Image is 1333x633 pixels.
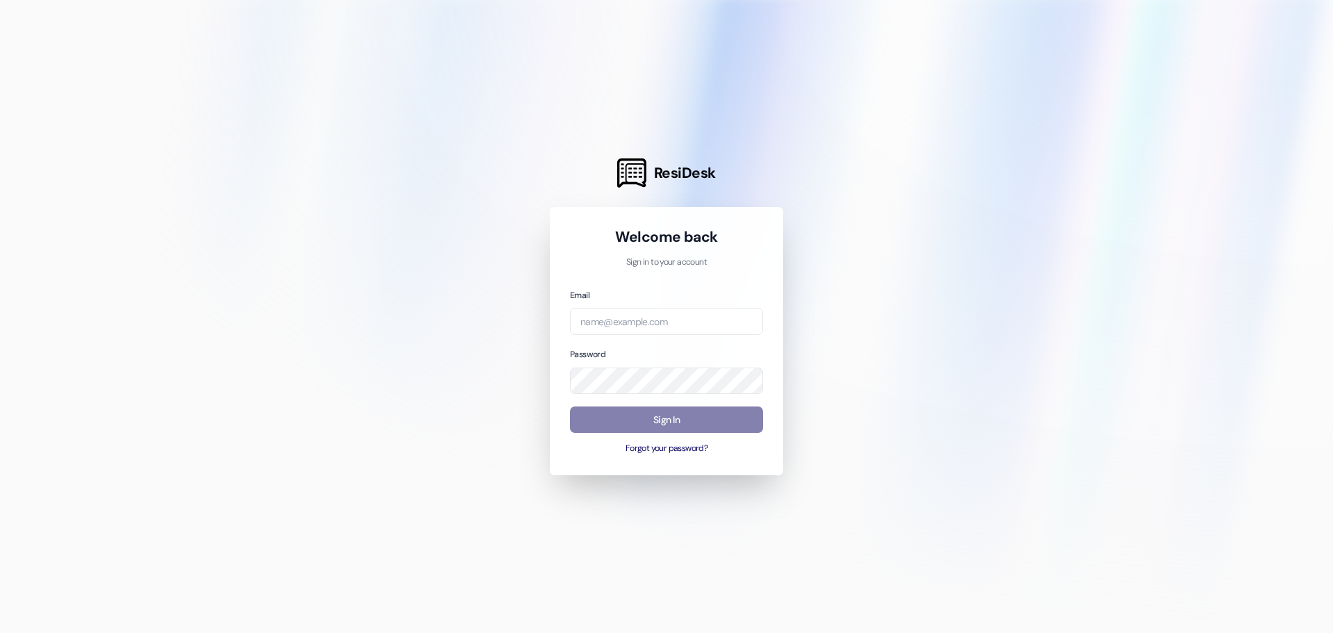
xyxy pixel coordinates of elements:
button: Forgot your password? [570,443,763,455]
label: Email [570,290,589,301]
span: ResiDesk [654,163,716,183]
p: Sign in to your account [570,256,763,269]
button: Sign In [570,406,763,434]
h1: Welcome back [570,227,763,247]
img: ResiDesk Logo [617,158,646,188]
label: Password [570,349,605,360]
input: name@example.com [570,308,763,335]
